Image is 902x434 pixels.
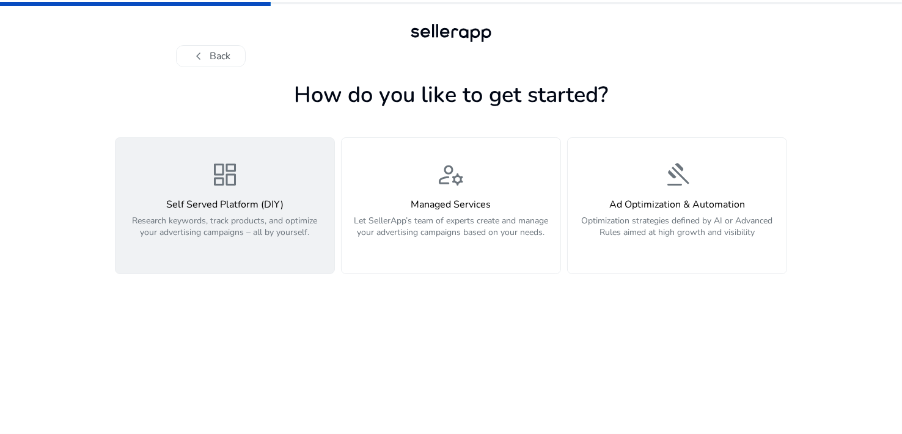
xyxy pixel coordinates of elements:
[349,215,553,251] p: Let SellerApp’s team of experts create and manage your advertising campaigns based on your needs.
[567,137,787,274] button: gavelAd Optimization & AutomationOptimization strategies defined by AI or Advanced Rules aimed at...
[662,160,692,189] span: gavel
[210,160,240,189] span: dashboard
[115,82,787,108] h1: How do you like to get started?
[575,199,779,211] h4: Ad Optimization & Automation
[176,45,246,67] button: chevron_leftBack
[115,137,335,274] button: dashboardSelf Served Platform (DIY)Research keywords, track products, and optimize your advertisi...
[341,137,561,274] button: manage_accountsManaged ServicesLet SellerApp’s team of experts create and manage your advertising...
[123,215,327,251] p: Research keywords, track products, and optimize your advertising campaigns – all by yourself.
[349,199,553,211] h4: Managed Services
[191,49,206,63] span: chevron_left
[123,199,327,211] h4: Self Served Platform (DIY)
[575,215,779,251] p: Optimization strategies defined by AI or Advanced Rules aimed at high growth and visibility
[436,160,466,189] span: manage_accounts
